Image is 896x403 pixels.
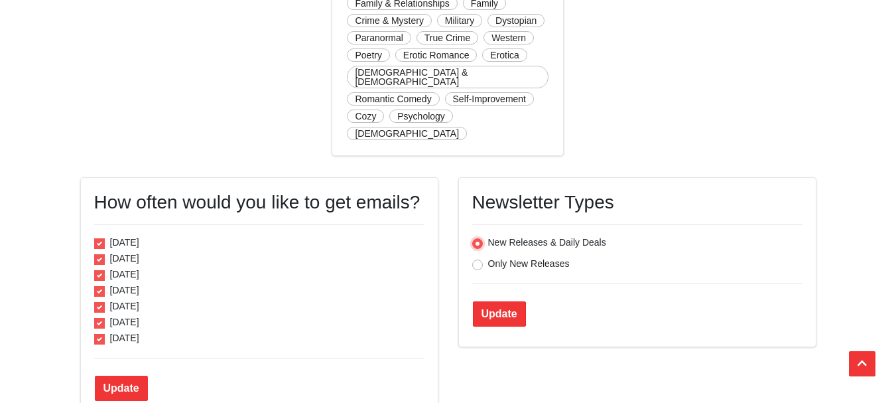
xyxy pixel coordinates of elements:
[110,252,139,265] label: [DATE]
[110,315,139,329] label: [DATE]
[347,14,431,27] a: Crime & Mystery
[416,31,479,44] a: True Crime
[347,127,467,140] a: [DEMOGRAPHIC_DATA]
[395,48,478,62] a: Erotic Romance
[482,48,527,62] a: Erotica
[483,31,534,44] a: Western
[445,92,534,106] a: Self-Improvement
[94,191,424,214] h4: How often would you like to get emails?
[437,14,482,27] a: Military
[110,331,139,345] label: [DATE]
[110,299,139,313] label: [DATE]
[347,31,411,44] a: Paranormal
[488,236,606,249] label: New Releases & Daily Deals
[487,14,544,27] a: Dystopian
[347,92,439,106] a: Romantic Comedy
[95,376,148,401] input: Update
[347,110,384,123] a: Cozy
[472,191,802,214] h4: Newsletter Types
[347,48,389,62] a: Poetry
[110,236,139,249] label: [DATE]
[849,351,875,376] button: Scroll Top
[110,268,139,281] label: [DATE]
[473,301,526,327] input: Update
[389,110,453,123] a: Psychology
[347,66,548,88] a: [DEMOGRAPHIC_DATA] & [DEMOGRAPHIC_DATA]
[488,257,570,270] label: Only New Releases
[110,283,139,297] label: [DATE]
